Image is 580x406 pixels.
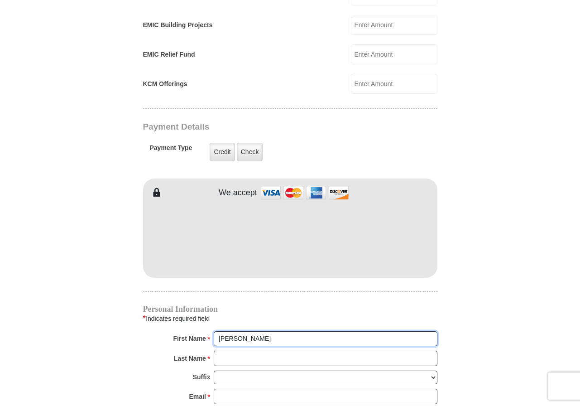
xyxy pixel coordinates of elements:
[193,371,211,383] strong: Suffix
[143,79,187,89] label: KCM Offerings
[143,20,213,30] label: EMIC Building Projects
[351,44,437,64] input: Enter Amount
[143,305,437,313] h4: Personal Information
[219,188,257,198] h4: We accept
[143,122,374,132] h3: Payment Details
[351,74,437,94] input: Enter Amount
[143,313,437,324] div: Indicates required field
[150,144,192,156] h5: Payment Type
[189,390,206,403] strong: Email
[174,352,206,365] strong: Last Name
[237,143,263,161] label: Check
[259,183,350,203] img: credit cards accepted
[210,143,235,161] label: Credit
[351,15,437,35] input: Enter Amount
[173,332,206,345] strong: First Name
[143,50,195,59] label: EMIC Relief Fund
